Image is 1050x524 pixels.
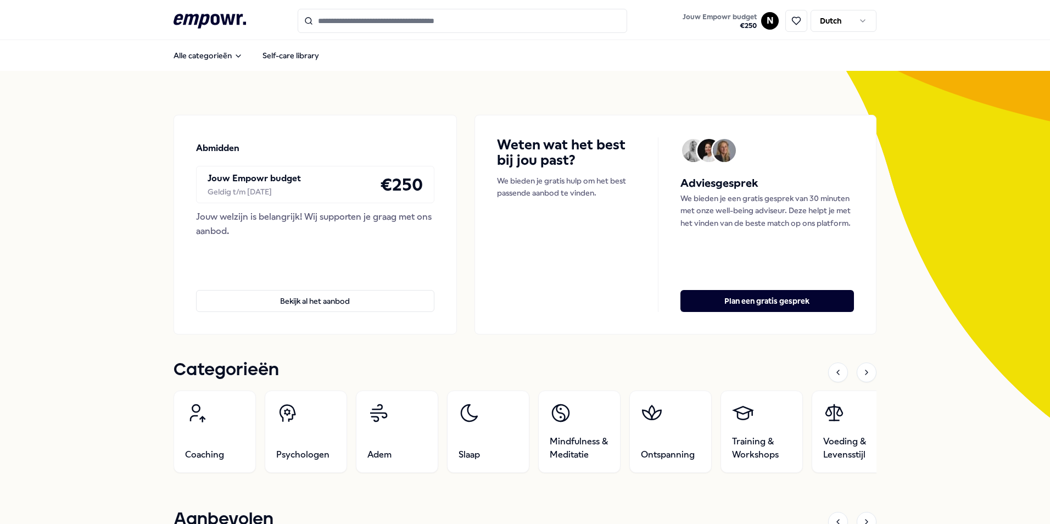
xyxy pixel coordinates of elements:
[367,448,392,461] span: Adem
[680,175,854,192] h5: Adviesgesprek
[538,391,621,473] a: Mindfulness & Meditatie
[174,356,279,384] h1: Categorieën
[761,12,779,30] button: N
[276,448,329,461] span: Psychologen
[680,10,759,32] button: Jouw Empowr budget€250
[196,272,434,312] a: Bekijk al het aanbod
[683,21,757,30] span: € 250
[497,175,636,199] p: We bieden je gratis hulp om het best passende aanbod te vinden.
[497,137,636,168] h4: Weten wat het best bij jou past?
[732,435,791,461] span: Training & Workshops
[721,391,803,473] a: Training & Workshops
[697,139,721,162] img: Avatar
[380,171,423,198] h4: € 250
[208,186,301,198] div: Geldig t/m [DATE]
[196,141,239,155] p: Abmidden
[823,435,883,461] span: Voeding & Levensstijl
[298,9,627,33] input: Search for products, categories or subcategories
[641,448,695,461] span: Ontspanning
[208,171,301,186] p: Jouw Empowr budget
[680,290,854,312] button: Plan een gratis gesprek
[165,44,328,66] nav: Main
[174,391,256,473] a: Coaching
[678,9,761,32] a: Jouw Empowr budget€250
[680,192,854,229] p: We bieden je een gratis gesprek van 30 minuten met onze well-being adviseur. Deze helpt je met he...
[459,448,480,461] span: Slaap
[713,139,736,162] img: Avatar
[185,448,224,461] span: Coaching
[265,391,347,473] a: Psychologen
[165,44,252,66] button: Alle categorieën
[682,139,705,162] img: Avatar
[812,391,894,473] a: Voeding & Levensstijl
[196,290,434,312] button: Bekijk al het aanbod
[683,13,757,21] span: Jouw Empowr budget
[550,435,609,461] span: Mindfulness & Meditatie
[356,391,438,473] a: Adem
[196,210,434,238] div: Jouw welzijn is belangrijk! Wij supporten je graag met ons aanbod.
[447,391,529,473] a: Slaap
[629,391,712,473] a: Ontspanning
[254,44,328,66] a: Self-care library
